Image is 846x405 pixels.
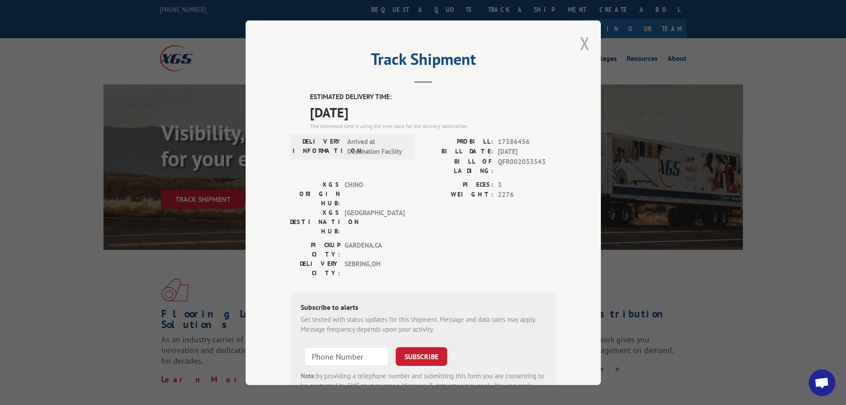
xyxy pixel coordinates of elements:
span: [DATE] [498,147,556,157]
label: DELIVERY INFORMATION: [293,136,343,156]
h2: Track Shipment [290,53,556,70]
div: Open chat [809,369,835,396]
label: XGS DESTINATION HUB: [290,208,340,236]
span: SEBRING , OH [345,259,405,277]
label: PROBILL: [423,136,493,147]
div: Get texted with status updates for this shipment. Message and data rates may apply. Message frequ... [301,314,546,334]
span: QFR002033543 [498,156,556,175]
label: BILL OF LADING: [423,156,493,175]
div: by providing a telephone number and submitting this form you are consenting to be contacted by SM... [301,371,546,401]
span: Arrived at Destination Facility [347,136,407,156]
span: 17386456 [498,136,556,147]
label: DELIVERY CITY: [290,259,340,277]
span: CHINO [345,180,405,208]
div: The estimated time is using the time zone for the delivery destination. [310,122,556,130]
label: PICKUP CITY: [290,240,340,259]
span: [DATE] [310,102,556,122]
label: ESTIMATED DELIVERY TIME: [310,92,556,102]
span: 2276 [498,190,556,200]
input: Phone Number [304,347,389,365]
label: XGS ORIGIN HUB: [290,180,340,208]
label: BILL DATE: [423,147,493,157]
div: Subscribe to alerts [301,301,546,314]
button: Close modal [580,32,590,55]
label: WEIGHT: [423,190,493,200]
label: PIECES: [423,180,493,190]
span: GARDENA , CA [345,240,405,259]
span: [GEOGRAPHIC_DATA] [345,208,405,236]
span: 3 [498,180,556,190]
strong: Note: [301,371,316,380]
button: SUBSCRIBE [396,347,447,365]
